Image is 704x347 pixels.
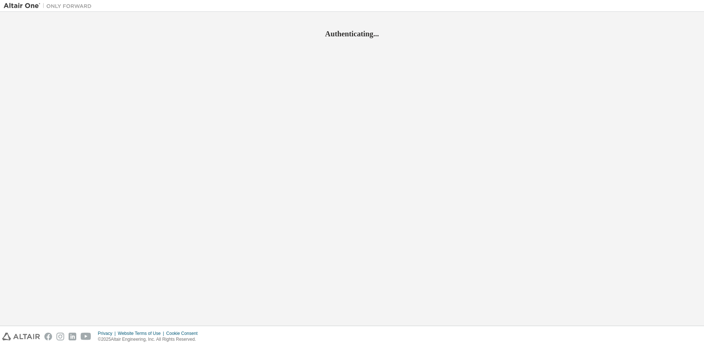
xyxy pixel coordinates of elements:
[81,333,91,340] img: youtube.svg
[2,333,40,340] img: altair_logo.svg
[98,336,202,343] p: © 2025 Altair Engineering, Inc. All Rights Reserved.
[118,330,166,336] div: Website Terms of Use
[4,29,700,39] h2: Authenticating...
[56,333,64,340] img: instagram.svg
[166,330,202,336] div: Cookie Consent
[98,330,118,336] div: Privacy
[44,333,52,340] img: facebook.svg
[69,333,76,340] img: linkedin.svg
[4,2,95,10] img: Altair One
